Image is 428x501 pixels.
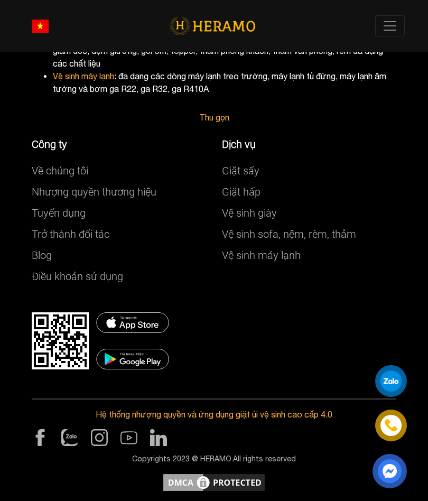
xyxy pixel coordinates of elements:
a: Giặt hấp [222,185,260,198]
a: Tuyển dụng [32,207,86,219]
img: youtube-nav-icon [120,429,137,446]
a: Vệ sinh máy lạnh [222,249,301,262]
img: instagram-nav-icon [91,429,108,446]
img: DMCA.com Protection Status [96,312,169,333]
img: linkendin-nav-icon [150,429,167,446]
img: phone-icon [385,419,397,432]
p: Công ty [32,136,206,152]
a: Về chúng tôi [32,164,88,177]
a: phone-icon [377,411,405,440]
a: Blog [32,249,52,262]
a: Vệ sinh máy lạnh [53,71,114,81]
a: Vệ sinh sofa, nệm, rèm, thảm [222,228,356,240]
a: DMCA.com Protection Status [161,477,267,486]
p: Dịch vụ [222,136,396,152]
img: logo [169,15,255,37]
img: DMCA.com Protection Status [32,312,89,369]
a: Thu gọn [199,113,229,122]
a: Giặt sấy [222,164,259,177]
a: Trở thành đối tác [32,228,109,240]
a: Nhượng quyền thương hiệu [32,185,156,198]
img: zalo-nav-icon [61,429,78,446]
a: Hệ thống nhượng quyền và ứng dụng giặt ủi vệ sinh cao cấp 4.0 [96,410,332,419]
img: vn-flag.png [32,20,49,33]
img: DMCA.com Protection Status [161,472,267,493]
img: DMCA.com Protection Status [96,349,169,369]
li: : đa dạng các dòng máy lạnh treo trường, máy lạnh tủ đứng, máy lạnh âm tường và bơm ga R22, ga R3... [53,70,396,95]
p: Copyrights 2023 @ HERAMO.All rights reserved [32,453,396,465]
a: Điều khoản sử dụng [32,270,123,283]
a: Vệ sinh giày [222,207,277,219]
img: facebook-nav-icon [32,429,49,446]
